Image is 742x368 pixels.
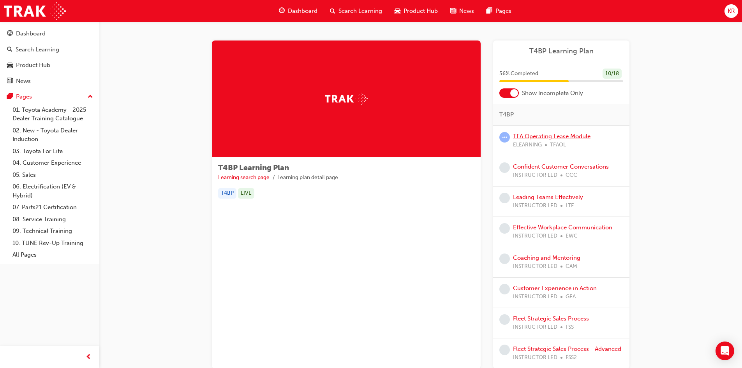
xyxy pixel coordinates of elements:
[499,162,510,173] span: learningRecordVerb_NONE-icon
[9,157,96,169] a: 04. Customer Experience
[4,2,66,20] img: Trak
[7,78,13,85] span: news-icon
[522,89,583,98] span: Show Incomplete Only
[3,42,96,57] a: Search Learning
[3,26,96,41] a: Dashboard
[218,163,289,172] span: T4BP Learning Plan
[513,163,609,170] a: Confident Customer Conversations
[388,3,444,19] a: car-iconProduct Hub
[330,6,335,16] span: search-icon
[7,62,13,69] span: car-icon
[566,262,577,271] span: CAM
[513,194,583,201] a: Leading Teams Effectively
[499,47,623,56] a: T4BP Learning Plan
[86,352,92,362] span: prev-icon
[603,69,622,79] div: 10 / 18
[566,171,577,180] span: CCC
[450,6,456,16] span: news-icon
[9,201,96,213] a: 07. Parts21 Certification
[395,6,400,16] span: car-icon
[513,201,557,210] span: INSTRUCTOR LED
[513,224,612,231] a: Effective Workplace Communication
[404,7,438,16] span: Product Hub
[9,237,96,249] a: 10. TUNE Rev-Up Training
[9,169,96,181] a: 05. Sales
[238,188,254,199] div: LIVE
[566,323,574,332] span: FSS
[513,133,590,140] a: TFA Operating Lease Module
[16,92,32,101] div: Pages
[218,174,270,181] a: Learning search page
[338,7,382,16] span: Search Learning
[444,3,480,19] a: news-iconNews
[273,3,324,19] a: guage-iconDashboard
[513,292,557,301] span: INSTRUCTOR LED
[495,7,511,16] span: Pages
[499,314,510,325] span: learningRecordVerb_NONE-icon
[3,74,96,88] a: News
[513,315,589,322] a: Fleet Strategic Sales Process
[288,7,317,16] span: Dashboard
[566,353,577,362] span: FSS2
[9,225,96,237] a: 09. Technical Training
[499,132,510,143] span: learningRecordVerb_ATTEMPT-icon
[513,262,557,271] span: INSTRUCTOR LED
[7,93,13,100] span: pages-icon
[728,7,735,16] span: KR
[513,232,557,241] span: INSTRUCTOR LED
[9,145,96,157] a: 03. Toyota For Life
[277,173,338,182] li: Learning plan detail page
[7,30,13,37] span: guage-icon
[566,201,574,210] span: LTE
[9,249,96,261] a: All Pages
[566,232,578,241] span: EWC
[16,45,59,54] div: Search Learning
[16,77,31,86] div: News
[499,254,510,264] span: learningRecordVerb_NONE-icon
[513,345,621,352] a: Fleet Strategic Sales Process - Advanced
[513,323,557,332] span: INSTRUCTOR LED
[513,285,597,292] a: Customer Experience in Action
[218,188,236,199] div: T4BP
[7,46,12,53] span: search-icon
[9,181,96,201] a: 06. Electrification (EV & Hybrid)
[3,58,96,72] a: Product Hub
[486,6,492,16] span: pages-icon
[513,171,557,180] span: INSTRUCTOR LED
[499,345,510,355] span: learningRecordVerb_NONE-icon
[325,93,368,105] img: Trak
[513,254,580,261] a: Coaching and Mentoring
[566,292,576,301] span: GEA
[480,3,518,19] a: pages-iconPages
[16,29,46,38] div: Dashboard
[279,6,285,16] span: guage-icon
[3,25,96,90] button: DashboardSearch LearningProduct HubNews
[9,125,96,145] a: 02. New - Toyota Dealer Induction
[3,90,96,104] button: Pages
[499,69,538,78] span: 56 % Completed
[513,141,542,150] span: ELEARNING
[499,110,514,119] span: T4BP
[513,353,557,362] span: INSTRUCTOR LED
[9,104,96,125] a: 01. Toyota Academy - 2025 Dealer Training Catalogue
[459,7,474,16] span: News
[324,3,388,19] a: search-iconSearch Learning
[16,61,50,70] div: Product Hub
[499,193,510,203] span: learningRecordVerb_NONE-icon
[716,342,734,360] div: Open Intercom Messenger
[550,141,566,150] span: TFAOL
[499,223,510,234] span: learningRecordVerb_NONE-icon
[499,284,510,294] span: learningRecordVerb_NONE-icon
[724,4,738,18] button: KR
[88,92,93,102] span: up-icon
[9,213,96,225] a: 08. Service Training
